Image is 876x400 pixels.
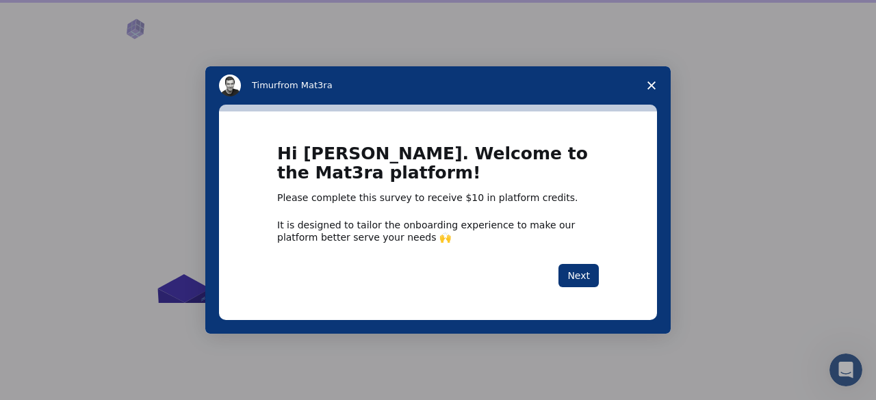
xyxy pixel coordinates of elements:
button: Next [558,264,599,287]
div: It is designed to tailor the onboarding experience to make our platform better serve your needs 🙌 [277,219,599,243]
div: Please complete this survey to receive $10 in platform credits. [277,191,599,205]
span: Close survey [632,66,671,105]
span: Podpora [27,10,78,22]
span: from Mat3ra [277,80,332,90]
span: Timur [252,80,277,90]
h1: Hi [PERSON_NAME]. Welcome to the Mat3ra platform! [277,144,599,191]
img: Profile image for Timur [219,75,241,96]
